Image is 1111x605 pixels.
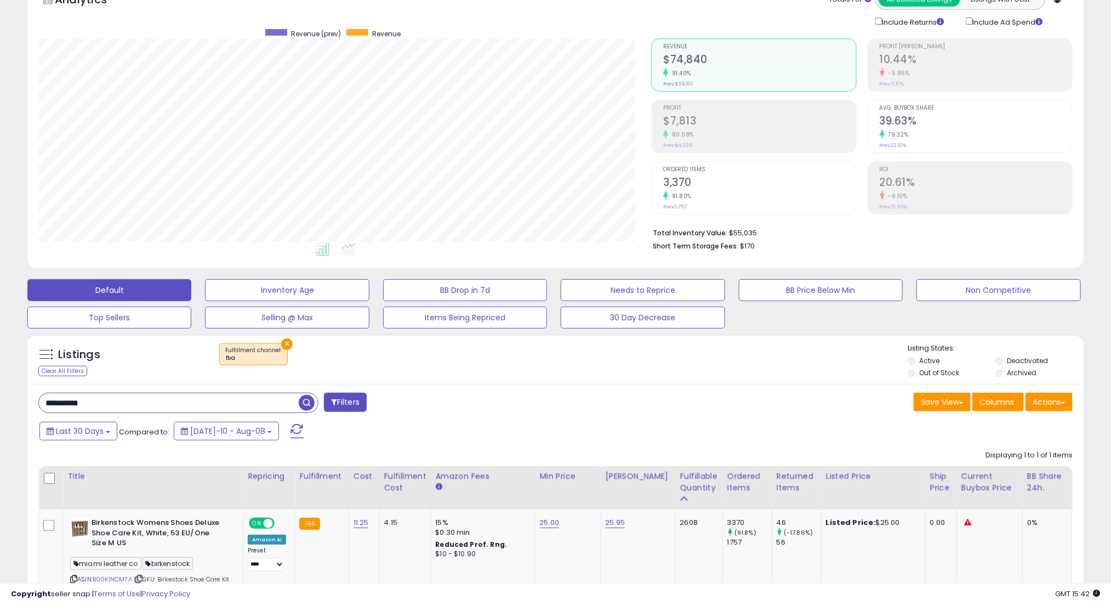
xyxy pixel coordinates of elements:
button: Non Competitive [916,279,1080,301]
span: Columns [979,397,1014,408]
span: Fulfillment channel : [225,346,282,363]
small: 91.40% [668,69,691,77]
span: OFF [273,519,290,528]
button: Needs to Reprice [561,279,725,301]
button: Selling @ Max [205,307,369,329]
button: Top Sellers [27,307,191,329]
b: Listed Price: [826,517,876,528]
b: Reduced Prof. Rng. [436,540,508,549]
strong: Copyright [11,589,51,599]
span: Revenue (prev) [291,29,341,38]
small: Prev: $39,101 [663,81,693,87]
div: $25.00 [826,518,917,528]
b: Short Term Storage Fees: [653,241,738,251]
button: Columns [972,393,1024,411]
label: Active [919,356,939,365]
span: [DATE]-10 - Aug-08 [190,426,265,437]
div: Fulfillment Cost [384,471,426,494]
div: [PERSON_NAME] [606,471,671,482]
h2: 20.61% [880,176,1072,191]
button: Filters [324,393,367,412]
span: $170 [740,241,755,251]
span: Compared to: [119,427,169,437]
label: Out of Stock [919,368,959,377]
h2: $7,813 [663,115,856,129]
button: BB Price Below Min [739,279,903,301]
span: Revenue [663,44,856,50]
div: fba [225,354,282,362]
span: ON [250,519,264,528]
button: Default [27,279,191,301]
div: 56 [777,538,821,547]
div: 15% [436,518,527,528]
a: Privacy Policy [142,589,190,599]
div: Current Buybox Price [961,471,1018,494]
div: Repricing [248,471,290,482]
div: Fulfillable Quantity [680,471,718,494]
a: 25.00 [540,517,560,528]
div: Cost [354,471,375,482]
div: 2608 [680,518,714,528]
span: miami leather co [70,557,141,570]
div: Returned Items [777,471,817,494]
h2: 39.63% [880,115,1072,129]
div: 4.15 [384,518,423,528]
div: 1757 [727,538,772,547]
small: Amazon Fees. [436,482,442,492]
div: 46 [777,518,821,528]
div: Fulfillment [299,471,344,482]
label: Deactivated [1007,356,1048,365]
small: Prev: 22.10% [880,142,907,149]
a: 11.25 [354,517,369,528]
div: Min Price [540,471,596,482]
div: Ship Price [930,471,952,494]
div: 0% [1027,518,1063,528]
div: $0.30 min [436,528,527,538]
small: (-17.86%) [784,528,813,537]
button: Inventory Age [205,279,369,301]
button: Last 30 Days [39,422,117,440]
small: -6.10% [885,192,908,200]
button: Save View [914,393,971,411]
small: Prev: 21.95% [880,203,908,210]
div: Title [67,471,238,482]
button: 30 Day Decrease [561,307,725,329]
span: Profit [PERSON_NAME] [880,44,1072,50]
small: 80.08% [668,131,694,139]
div: Include Ad Spend [958,15,1061,27]
small: Prev: 11.10% [880,81,904,87]
div: Displaying 1 to 1 of 1 items [985,450,1073,461]
li: $55,035 [653,225,1064,239]
div: ASIN: [70,518,235,596]
span: | SKU: Birkestock Shoe Care Kit [134,575,229,584]
p: Listing States: [908,343,1084,354]
div: 3370 [727,518,772,528]
div: $10 - $10.90 [436,550,527,559]
span: ROI [880,167,1072,173]
span: Profit [663,105,856,111]
div: BB Share 24h. [1027,471,1067,494]
label: Archived [1007,368,1036,377]
span: birkenstock [143,557,193,570]
button: × [281,338,293,350]
small: Prev: 1,757 [663,203,687,210]
span: Last 30 Days [56,426,104,437]
div: Preset: [248,547,286,572]
small: -5.95% [885,69,910,77]
a: B00K1NCM7A [93,575,132,584]
h5: Listings [58,347,100,363]
small: Prev: $4,339 [663,142,693,149]
div: 0.00 [930,518,948,528]
button: Items Being Repriced [383,307,547,329]
a: 25.95 [606,517,625,528]
span: 2025-09-8 15:42 GMT [1055,589,1100,599]
div: Include Returns [867,15,958,27]
h2: 10.44% [880,53,1072,68]
b: Birkenstock Womens Shoes Deluxe Shoe Care Kit, White, 53 EU/One Size M US [92,518,225,551]
div: Clear All Filters [38,366,87,376]
button: [DATE]-10 - Aug-08 [174,422,279,440]
span: Revenue [372,29,401,38]
small: 79.32% [885,131,909,139]
img: 41GCunaXisL._SL40_.jpg [70,518,89,540]
h2: 3,370 [663,176,856,191]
